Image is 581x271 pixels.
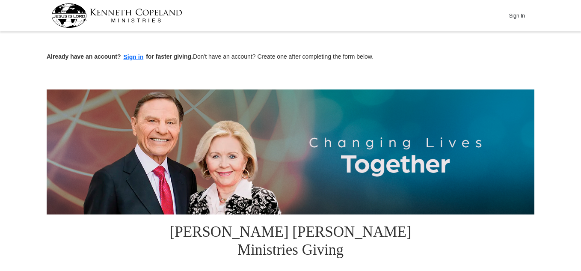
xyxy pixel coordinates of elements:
[51,3,182,28] img: kcm-header-logo.svg
[121,52,146,62] button: Sign in
[47,52,534,62] p: Don't have an account? Create one after completing the form below.
[151,214,430,270] h1: [PERSON_NAME] [PERSON_NAME] Ministries Giving
[47,53,193,60] strong: Already have an account? for faster giving.
[504,9,530,22] button: Sign In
